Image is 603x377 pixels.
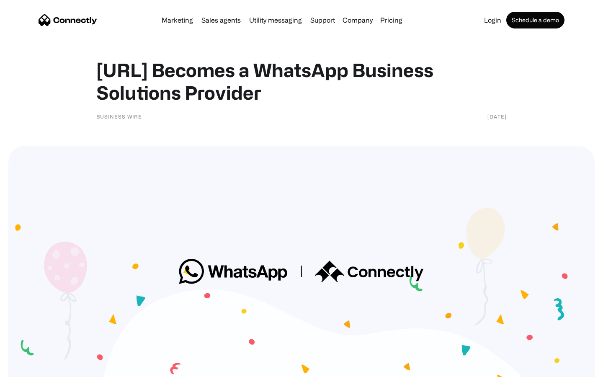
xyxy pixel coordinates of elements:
a: Pricing [377,17,406,23]
ul: Language list [17,362,50,374]
div: [DATE] [487,112,507,121]
a: Sales agents [198,17,244,23]
div: Company [343,14,373,26]
aside: Language selected: English [8,362,50,374]
h1: [URL] Becomes a WhatsApp Business Solutions Provider [96,59,507,104]
a: Support [307,17,338,23]
a: Schedule a demo [506,12,564,28]
a: Utility messaging [246,17,305,23]
a: Marketing [158,17,196,23]
a: Login [481,17,505,23]
div: Business Wire [96,112,142,121]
